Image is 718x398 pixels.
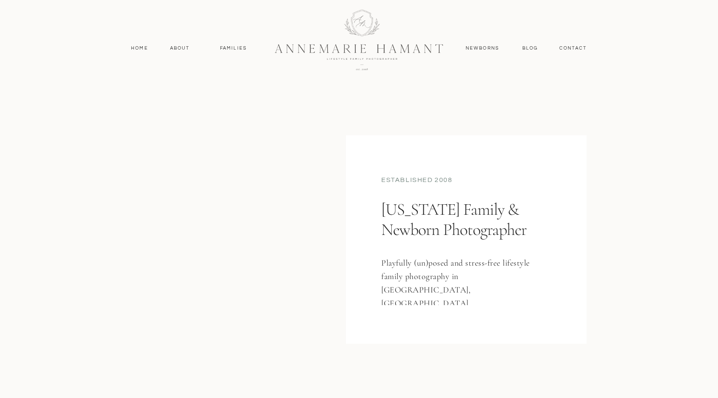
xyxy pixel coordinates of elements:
[381,256,540,305] h3: Playfully (un)posed and stress-free lifestyle family photography in [GEOGRAPHIC_DATA], [GEOGRAPHI...
[168,45,192,52] a: About
[462,45,503,52] a: Newborns
[215,45,252,52] a: Families
[520,45,540,52] a: Blog
[381,175,552,187] div: established 2008
[381,199,548,272] h1: [US_STATE] Family & Newborn Photographer
[127,45,152,52] a: Home
[555,45,591,52] a: contact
